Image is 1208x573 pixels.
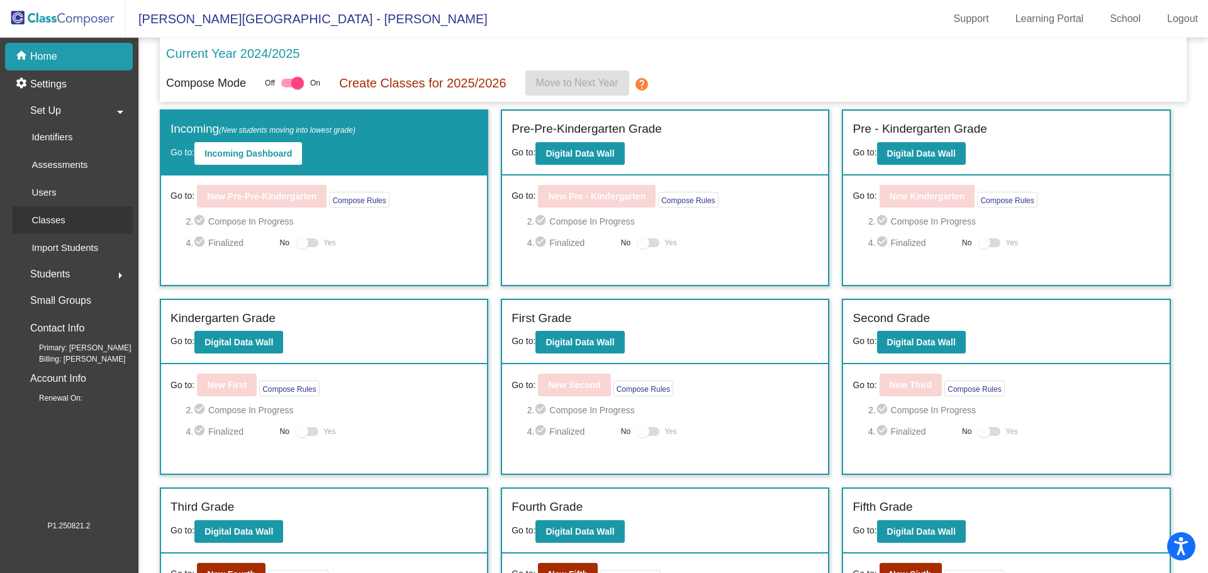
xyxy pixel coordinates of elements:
[534,235,549,250] mat-icon: check_circle
[890,380,932,390] b: New Third
[527,403,819,418] span: 2. Compose In Progress
[1005,424,1018,439] span: Yes
[534,214,549,229] mat-icon: check_circle
[31,130,72,145] p: Identifiers
[535,331,624,353] button: Digital Data Wall
[512,189,535,203] span: Go to:
[512,498,583,516] label: Fourth Grade
[868,403,1160,418] span: 2. Compose In Progress
[31,213,65,228] p: Classes
[194,520,283,543] button: Digital Data Wall
[30,102,61,120] span: Set Up
[15,77,30,92] mat-icon: settings
[204,148,292,159] b: Incoming Dashboard
[664,424,677,439] span: Yes
[193,403,208,418] mat-icon: check_circle
[171,309,276,328] label: Kindergarten Grade
[280,237,289,248] span: No
[853,336,876,346] span: Go to:
[877,331,966,353] button: Digital Data Wall
[877,520,966,543] button: Digital Data Wall
[548,380,600,390] b: New Second
[525,70,629,96] button: Move to Next Year
[193,424,208,439] mat-icon: check_circle
[944,9,999,29] a: Support
[512,120,662,138] label: Pre-Pre-Kindergarten Grade
[1157,9,1208,29] a: Logout
[527,214,819,229] span: 2. Compose In Progress
[113,268,128,283] mat-icon: arrow_right
[204,526,273,537] b: Digital Data Wall
[876,235,891,250] mat-icon: check_circle
[1005,9,1094,29] a: Learning Portal
[197,374,257,396] button: New First
[853,498,912,516] label: Fifth Grade
[548,191,646,201] b: New Pre - Kindergarten
[30,292,91,309] p: Small Groups
[219,126,355,135] span: (New students moving into lowest grade)
[194,142,302,165] button: Incoming Dashboard
[545,526,614,537] b: Digital Data Wall
[868,214,1160,229] span: 2. Compose In Progress
[193,214,208,229] mat-icon: check_circle
[259,381,319,396] button: Compose Rules
[853,309,930,328] label: Second Grade
[634,77,649,92] mat-icon: help
[207,380,247,390] b: New First
[887,526,956,537] b: Digital Data Wall
[962,237,971,248] span: No
[535,520,624,543] button: Digital Data Wall
[31,240,98,255] p: Import Students
[171,498,234,516] label: Third Grade
[329,192,389,208] button: Compose Rules
[512,336,535,346] span: Go to:
[890,191,965,201] b: New Kindergarten
[545,148,614,159] b: Digital Data Wall
[30,320,84,337] p: Contact Info
[19,353,125,365] span: Billing: [PERSON_NAME]
[30,77,67,92] p: Settings
[15,49,30,64] mat-icon: home
[171,336,194,346] span: Go to:
[186,214,478,229] span: 2. Compose In Progress
[171,525,194,535] span: Go to:
[527,235,615,250] span: 4. Finalized
[186,424,273,439] span: 4. Finalized
[621,426,630,437] span: No
[876,424,891,439] mat-icon: check_circle
[944,381,1004,396] button: Compose Rules
[126,9,488,29] span: [PERSON_NAME][GEOGRAPHIC_DATA] - [PERSON_NAME]
[876,214,891,229] mat-icon: check_circle
[538,185,656,208] button: New Pre - Kindergarten
[31,157,87,172] p: Assessments
[536,77,618,88] span: Move to Next Year
[853,147,876,157] span: Go to:
[512,525,535,535] span: Go to:
[30,49,57,64] p: Home
[171,189,194,203] span: Go to:
[193,235,208,250] mat-icon: check_circle
[962,426,971,437] span: No
[323,424,336,439] span: Yes
[527,424,615,439] span: 4. Finalized
[194,331,283,353] button: Digital Data Wall
[30,265,70,283] span: Students
[171,379,194,392] span: Go to:
[534,424,549,439] mat-icon: check_circle
[880,185,975,208] button: New Kindergarten
[197,185,327,208] button: New Pre-Pre-Kindergarten
[207,191,316,201] b: New Pre-Pre-Kindergarten
[30,370,86,387] p: Account Info
[853,525,876,535] span: Go to:
[868,235,956,250] span: 4. Finalized
[186,235,273,250] span: 4. Finalized
[853,379,876,392] span: Go to:
[171,120,355,138] label: Incoming
[613,381,673,396] button: Compose Rules
[1005,235,1018,250] span: Yes
[280,426,289,437] span: No
[204,337,273,347] b: Digital Data Wall
[512,309,571,328] label: First Grade
[310,77,320,89] span: On
[538,374,610,396] button: New Second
